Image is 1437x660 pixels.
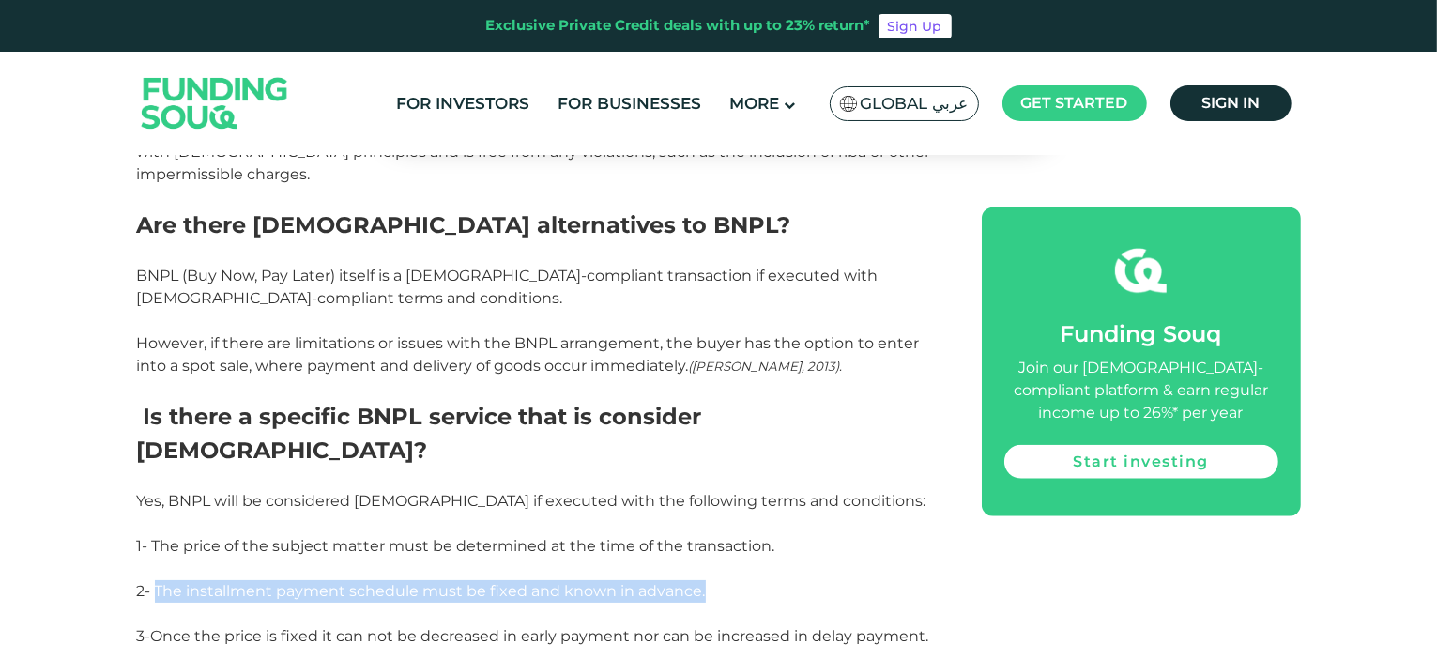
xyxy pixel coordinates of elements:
span: Are there [DEMOGRAPHIC_DATA] alternatives to BNPL? [137,211,791,238]
span: Sign in [1201,94,1260,112]
div: Join our [DEMOGRAPHIC_DATA]-compliant platform & earn regular income up to 26%* per year [1004,356,1278,423]
span: Is there a specific BNPL service that is consider [DEMOGRAPHIC_DATA]? [137,403,702,464]
img: fsicon [1115,244,1167,296]
a: Start investing [1004,444,1278,478]
span: Yes, BNPL will be considered [DEMOGRAPHIC_DATA] if executed with the following terms and conditions: [137,492,926,510]
img: Logo [123,55,307,150]
a: Sign in [1170,85,1292,121]
span: In contrast, BNPL can be considered a [DEMOGRAPHIC_DATA]-compliant transaction, provided it align... [137,120,931,183]
a: For Businesses [553,88,706,119]
span: Funding Souq [1061,319,1222,346]
span: 3-Once the price is fixed it can not be decreased in early payment nor can be increased in delay ... [137,627,929,645]
div: Exclusive Private Credit deals with up to 23% return* [486,15,871,37]
span: More [729,94,779,113]
span: 1- The price of the subject matter must be determined at the time of the transaction. [137,537,775,555]
img: SA Flag [840,96,857,112]
span: 2- The installment payment schedule must be fixed and known in advance. [137,582,706,600]
span: BNPL (Buy Now, Pay Later) itself is a [DEMOGRAPHIC_DATA]-compliant transaction if executed with [... [137,267,879,307]
a: Sign Up [879,14,952,38]
span: Global عربي [861,93,969,115]
a: For Investors [391,88,534,119]
span: ([PERSON_NAME], 2013). [689,359,843,374]
span: However, if there are limitations or issues with the BNPL arrangement, the buyer has the option t... [137,334,920,375]
span: Get started [1021,94,1128,112]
